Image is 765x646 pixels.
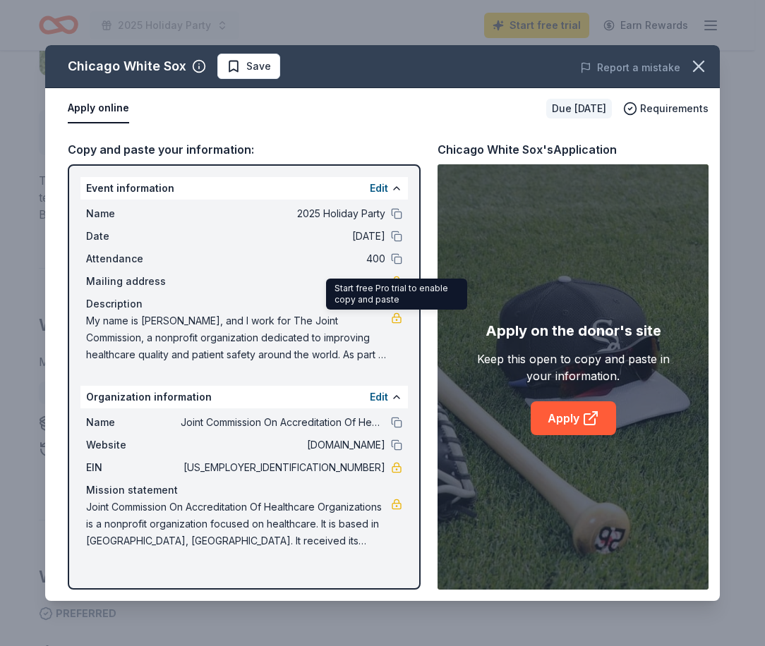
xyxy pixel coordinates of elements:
[86,295,402,312] div: Description
[181,414,385,431] span: Joint Commission On Accreditation Of Healthcare Organizations
[181,437,385,453] span: [DOMAIN_NAME]
[326,279,467,310] div: Start free Pro trial to enable copy and paste
[80,386,408,408] div: Organization information
[86,228,181,245] span: Date
[623,100,709,117] button: Requirements
[86,205,181,222] span: Name
[486,319,661,342] div: Apply on the donor's site
[68,55,186,78] div: Chicago White Sox
[181,459,385,476] span: [US_EMPLOYER_IDENTIFICATION_NUMBER]
[181,228,385,245] span: [DATE]
[181,205,385,222] span: 2025 Holiday Party
[246,58,271,75] span: Save
[86,499,391,549] span: Joint Commission On Accreditation Of Healthcare Organizations is a nonprofit organization focused...
[80,177,408,200] div: Event information
[438,140,617,159] div: Chicago White Sox's Application
[181,250,385,267] span: 400
[217,54,280,79] button: Save
[546,99,612,118] div: Due [DATE]
[86,459,181,476] span: EIN
[68,140,421,159] div: Copy and paste your information:
[68,94,129,123] button: Apply online
[86,250,181,267] span: Attendance
[86,482,402,499] div: Mission statement
[640,100,709,117] span: Requirements
[86,273,181,290] span: Mailing address
[86,312,391,363] span: My name is [PERSON_NAME], and I work for The Joint Commission, a nonprofit organization dedicated...
[531,401,616,435] a: Apply
[580,59,680,76] button: Report a mistake
[86,437,181,453] span: Website
[370,180,388,197] button: Edit
[370,389,388,406] button: Edit
[464,351,681,384] div: Keep this open to copy and paste in your information.
[86,414,181,431] span: Name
